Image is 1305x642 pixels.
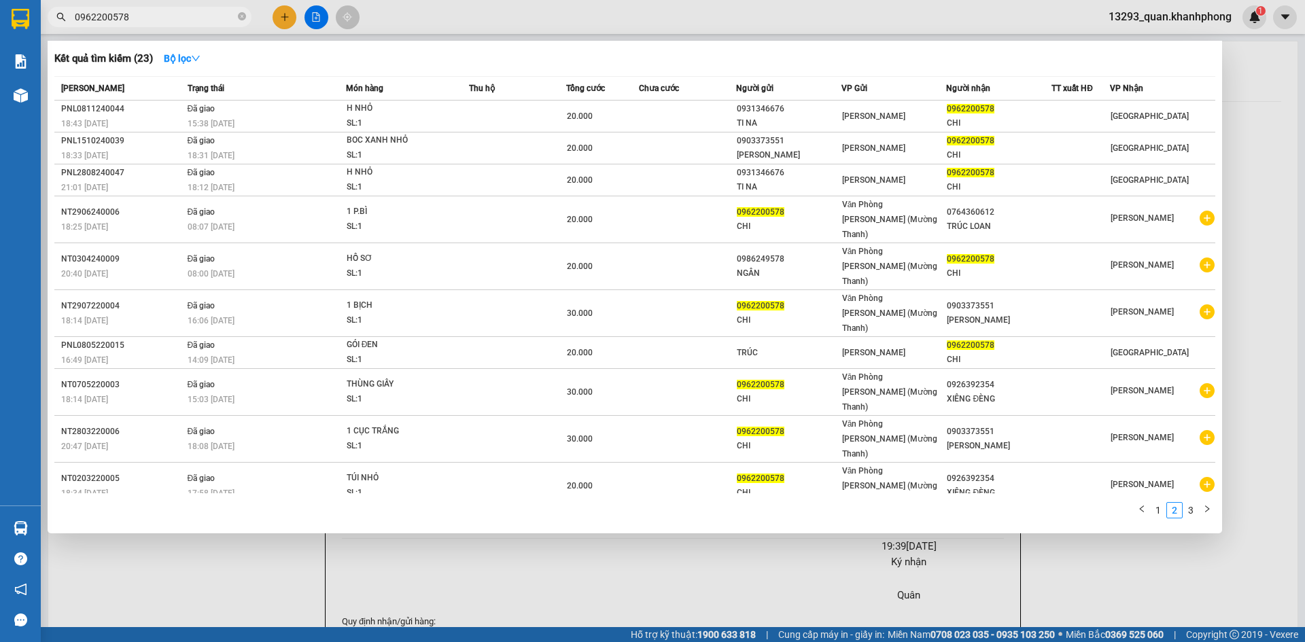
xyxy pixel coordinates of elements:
div: NT2803220006 [61,425,184,439]
span: [PERSON_NAME] [1111,386,1174,395]
span: 0962200578 [737,380,784,389]
span: 18:33 [DATE] [61,151,108,160]
span: Đã giao [188,254,215,264]
span: [PERSON_NAME] [1111,260,1174,270]
span: 21:01 [DATE] [61,183,108,192]
div: 0931346676 [737,102,841,116]
div: THÙNG GIẤY [347,377,449,392]
div: NT0203220005 [61,471,184,486]
div: PNL0805220015 [61,338,184,353]
li: 3 [1183,502,1199,518]
span: 20.000 [567,175,593,185]
span: 17:58 [DATE] [188,488,234,498]
span: 15:03 [DATE] [188,395,234,404]
span: 20.000 [567,481,593,491]
span: [PERSON_NAME] [842,348,905,357]
div: SL: 1 [347,392,449,407]
span: [GEOGRAPHIC_DATA] [1111,348,1189,357]
span: left [1138,505,1146,513]
span: 20.000 [567,262,593,271]
li: 1 [1150,502,1166,518]
span: 0962200578 [947,340,994,350]
div: NT2907220004 [61,299,184,313]
span: right [1203,505,1211,513]
span: 18:08 [DATE] [188,442,234,451]
div: SL: 1 [347,486,449,501]
span: 18:25 [DATE] [61,222,108,232]
span: 15:38 [DATE] [188,119,234,128]
div: 0986249578 [737,252,841,266]
span: 30.000 [567,434,593,444]
span: 20.000 [567,215,593,224]
span: 20:40 [DATE] [61,269,108,279]
a: 3 [1183,503,1198,518]
img: solution-icon [14,54,28,69]
div: SL: 1 [347,313,449,328]
span: Đã giao [188,427,215,436]
span: question-circle [14,552,27,565]
span: 30.000 [567,308,593,318]
span: 20.000 [567,348,593,357]
div: TÚI NHỎ [347,471,449,486]
b: BIÊN NHẬN GỬI HÀNG [88,20,130,107]
span: notification [14,583,27,596]
span: [GEOGRAPHIC_DATA] [1111,111,1189,121]
div: SL: 1 [347,148,449,163]
span: [PERSON_NAME] [842,111,905,121]
span: Tổng cước [566,84,605,93]
div: TRÚC LOAN [947,219,1051,234]
div: [PERSON_NAME] [737,148,841,162]
span: plus-circle [1200,477,1215,492]
div: SL: 1 [347,116,449,131]
div: NT0304240009 [61,252,184,266]
span: 16:06 [DATE] [188,316,234,325]
span: [PERSON_NAME] [1111,433,1174,442]
div: BOC XANH NHỎ [347,133,449,148]
div: 0903373551 [947,299,1051,313]
div: 0903373551 [947,425,1051,439]
div: SL: 1 [347,266,449,281]
span: 0962200578 [737,207,784,217]
span: Thu hộ [469,84,495,93]
div: H NHỎ [347,165,449,180]
img: logo.jpg [147,17,180,50]
span: Đã giao [188,474,215,483]
span: Người gửi [736,84,773,93]
span: 0962200578 [737,427,784,436]
span: message [14,613,27,626]
div: TRÚC [737,346,841,360]
div: XIÊNG ĐÈNG [947,486,1051,500]
span: Văn Phòng [PERSON_NAME] (Mường Thanh) [842,419,937,459]
span: 18:14 [DATE] [61,316,108,325]
span: close-circle [238,11,246,24]
div: NGÂN [737,266,841,281]
div: SL: 1 [347,353,449,368]
li: (c) 2017 [114,65,187,82]
span: 0962200578 [947,168,994,177]
span: [PERSON_NAME] [1111,213,1174,223]
div: NT2906240006 [61,205,184,219]
span: Văn Phòng [PERSON_NAME] (Mường Thanh) [842,466,937,505]
div: [PERSON_NAME] [947,439,1051,453]
button: right [1199,502,1215,518]
span: [PERSON_NAME] [61,84,124,93]
input: Tìm tên, số ĐT hoặc mã đơn [75,10,235,24]
span: Đã giao [188,136,215,145]
span: Người nhận [946,84,990,93]
div: XIÊNG ĐÈNG [947,392,1051,406]
div: HỒ SƠ [347,251,449,266]
span: 18:12 [DATE] [188,183,234,192]
span: 18:43 [DATE] [61,119,108,128]
span: plus-circle [1200,383,1215,398]
span: Đã giao [188,380,215,389]
div: 0926392354 [947,471,1051,486]
span: Chưa cước [639,84,679,93]
span: [PERSON_NAME] [1111,480,1174,489]
span: down [191,54,201,63]
span: 08:07 [DATE] [188,222,234,232]
span: Văn Phòng [PERSON_NAME] (Mường Thanh) [842,200,937,239]
div: CHI [947,353,1051,367]
span: Món hàng [346,84,383,93]
span: [PERSON_NAME] [842,143,905,153]
div: 0764360612 [947,205,1051,219]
